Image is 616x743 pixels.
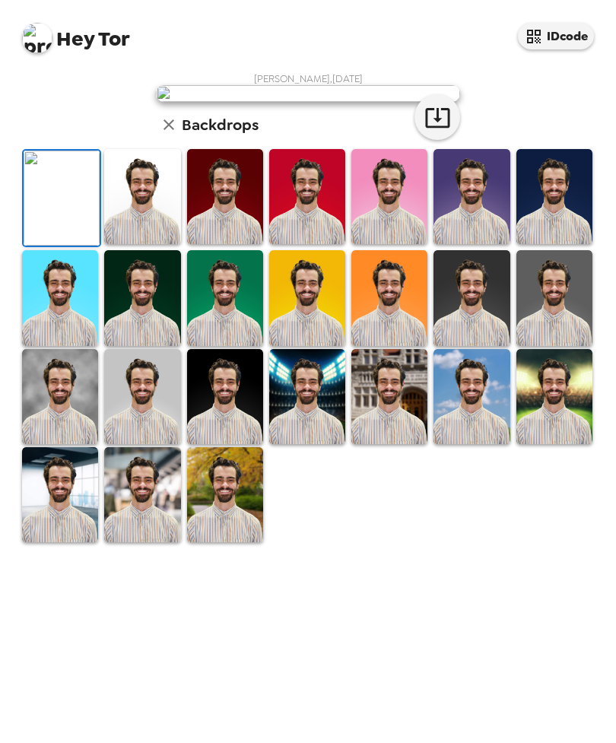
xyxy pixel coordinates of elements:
img: user [156,85,460,102]
span: [PERSON_NAME] , [DATE] [254,72,363,85]
h6: Backdrops [182,113,259,137]
span: Tor [22,15,130,49]
button: IDcode [518,23,594,49]
img: profile pic [22,23,52,53]
img: Original [24,151,100,246]
span: Hey [56,25,94,52]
